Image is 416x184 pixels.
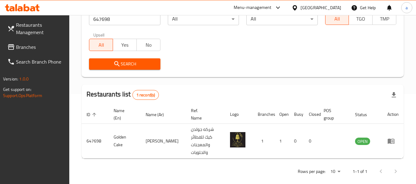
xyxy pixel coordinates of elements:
[304,124,319,159] td: 0
[246,13,317,25] div: All
[289,124,304,159] td: 0
[325,13,349,25] button: All
[89,58,160,70] button: Search
[2,54,70,69] a: Search Branch Phone
[94,60,155,68] span: Search
[274,124,289,159] td: 1
[87,111,98,118] span: ID
[2,18,70,40] a: Restaurants Management
[109,124,141,159] td: Golden Cake
[186,124,225,159] td: شركه جولدن كيك للفطائر والمعجنات والحلويات
[324,107,343,122] span: POS group
[372,13,396,25] button: TMP
[2,40,70,54] a: Branches
[301,4,341,11] div: [GEOGRAPHIC_DATA]
[19,75,29,83] span: 1.0.0
[387,137,399,145] div: Menu
[16,43,65,51] span: Branches
[3,75,18,83] span: Version:
[114,107,133,122] span: Name (En)
[355,138,370,145] span: OPEN
[115,41,134,49] span: Yes
[353,168,367,175] p: 1-1 of 1
[93,33,105,37] label: Upsell
[289,105,304,124] th: Busy
[349,13,373,25] button: TGO
[328,167,343,176] div: Rows per page:
[16,21,65,36] span: Restaurants Management
[328,14,347,23] span: All
[3,92,42,100] a: Support.OpsPlatform
[113,39,137,51] button: Yes
[234,4,272,11] div: Menu-management
[253,124,274,159] td: 1
[89,39,113,51] button: All
[225,105,253,124] th: Logo
[274,105,289,124] th: Open
[355,111,375,118] span: Status
[139,41,158,49] span: No
[386,88,401,102] div: Export file
[375,14,394,23] span: TMP
[253,105,274,124] th: Branches
[136,39,160,51] button: No
[382,105,404,124] th: Action
[406,4,408,11] span: a
[133,92,159,98] span: 1 record(s)
[92,41,111,49] span: All
[3,85,31,93] span: Get support on:
[191,107,217,122] span: Ref. Name
[168,13,239,25] div: All
[351,14,370,23] span: TGO
[141,124,186,159] td: [PERSON_NAME]
[82,105,404,159] table: enhanced table
[230,132,245,147] img: Golden Cake
[16,58,65,65] span: Search Branch Phone
[89,13,160,25] input: Search for restaurant name or ID..
[146,111,172,118] span: Name (Ar)
[304,105,319,124] th: Closed
[298,168,325,175] p: Rows per page:
[87,90,159,100] h2: Restaurants list
[82,124,109,159] td: 647698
